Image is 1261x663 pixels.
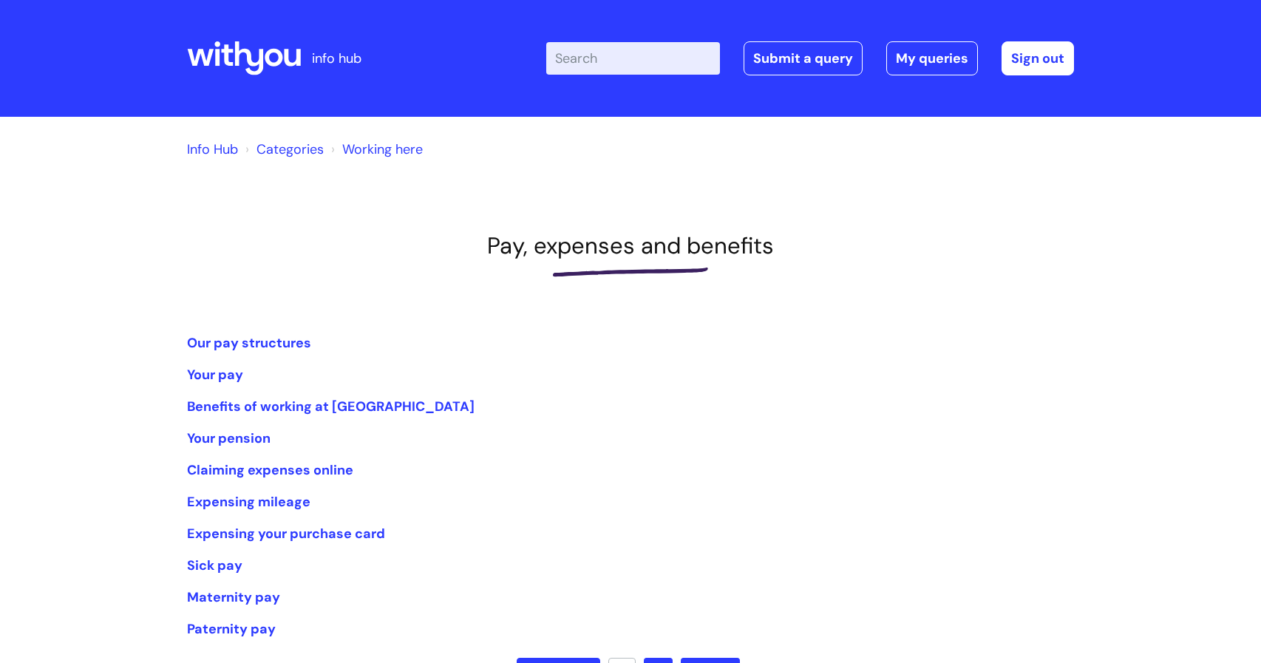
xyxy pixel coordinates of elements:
a: Expensing your purchase card [187,525,385,543]
a: Your pension [187,429,271,447]
h1: Pay, expenses and benefits [187,232,1074,259]
p: info hub [312,47,361,70]
a: Paternity pay [187,620,276,638]
input: Search [546,42,720,75]
a: Our pay structures [187,334,311,352]
a: Sick pay [187,557,242,574]
a: Expensing mileage [187,493,310,511]
div: | - [546,41,1074,75]
a: Info Hub [187,140,238,158]
a: Categories [256,140,324,158]
a: My queries [886,41,978,75]
a: Sign out [1002,41,1074,75]
a: Working here [342,140,423,158]
li: Working here [327,137,423,161]
a: Maternity pay [187,588,280,606]
a: Claiming expenses online [187,461,353,479]
li: Solution home [242,137,324,161]
a: Submit a query [744,41,863,75]
a: Your pay [187,366,243,384]
a: Benefits of working at [GEOGRAPHIC_DATA] [187,398,475,415]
